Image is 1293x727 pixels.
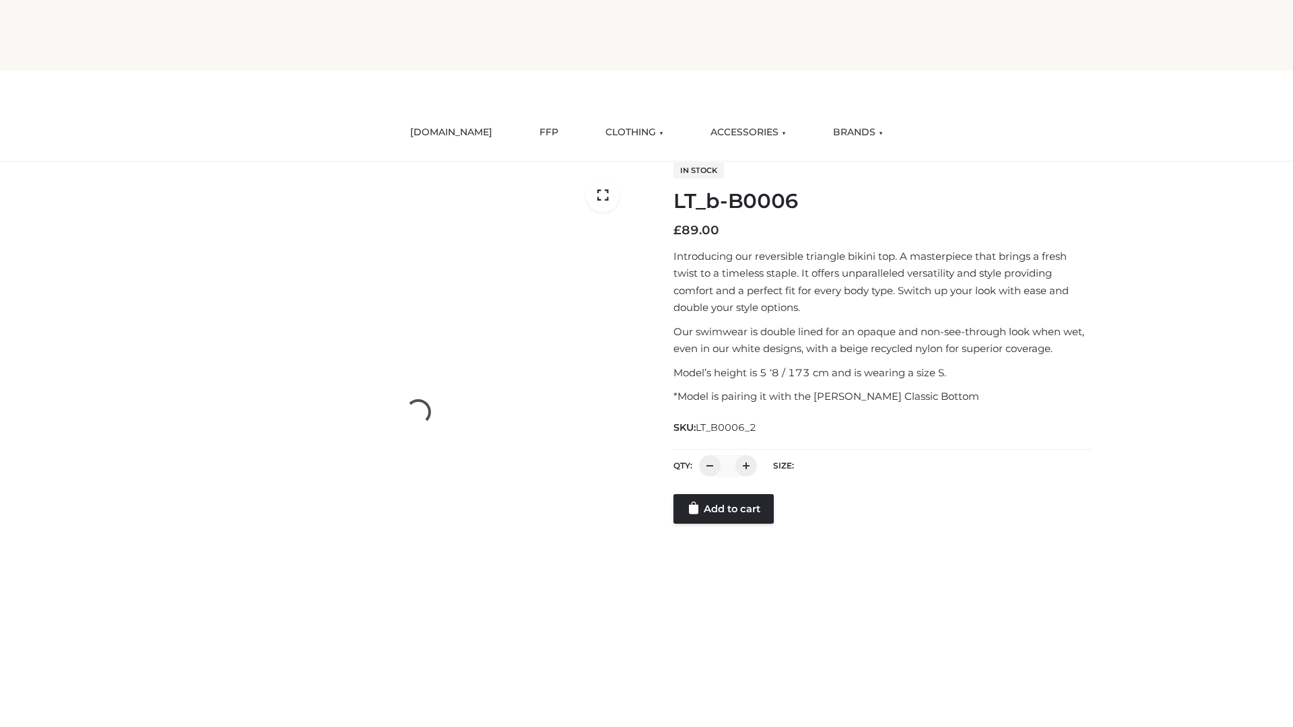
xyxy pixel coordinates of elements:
bdi: 89.00 [673,223,719,238]
span: SKU: [673,419,758,436]
label: QTY: [673,460,692,471]
h1: LT_b-B0006 [673,189,1093,213]
a: CLOTHING [595,118,673,147]
span: £ [673,223,682,238]
a: FFP [529,118,568,147]
a: [DOMAIN_NAME] [400,118,502,147]
label: Size: [773,460,794,471]
p: *Model is pairing it with the [PERSON_NAME] Classic Bottom [673,388,1093,405]
p: Model’s height is 5 ‘8 / 173 cm and is wearing a size S. [673,364,1093,382]
a: Add to cart [673,494,774,524]
a: ACCESSORIES [700,118,796,147]
p: Introducing our reversible triangle bikini top. A masterpiece that brings a fresh twist to a time... [673,248,1093,316]
p: Our swimwear is double lined for an opaque and non-see-through look when wet, even in our white d... [673,323,1093,357]
a: BRANDS [823,118,893,147]
span: LT_B0006_2 [696,421,756,434]
span: In stock [673,162,724,178]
